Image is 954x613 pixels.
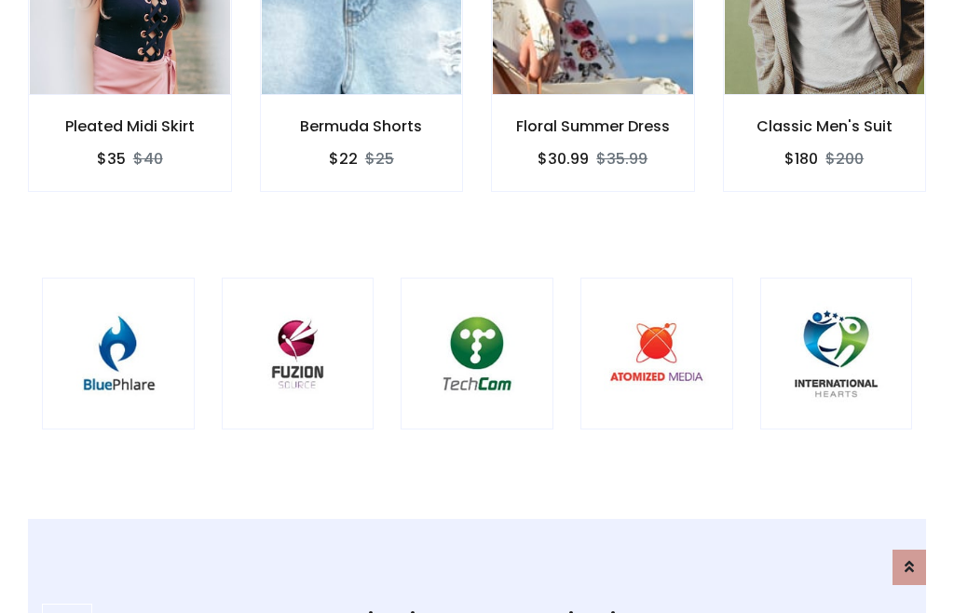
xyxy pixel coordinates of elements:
h6: Classic Men's Suit [724,117,926,135]
h6: $35 [97,150,126,168]
h6: Bermuda Shorts [261,117,463,135]
h6: $30.99 [538,150,589,168]
h6: Pleated Midi Skirt [29,117,231,135]
del: $200 [825,148,864,170]
h6: $180 [784,150,818,168]
del: $35.99 [596,148,647,170]
del: $25 [365,148,394,170]
h6: $22 [329,150,358,168]
del: $40 [133,148,163,170]
h6: Floral Summer Dress [492,117,694,135]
